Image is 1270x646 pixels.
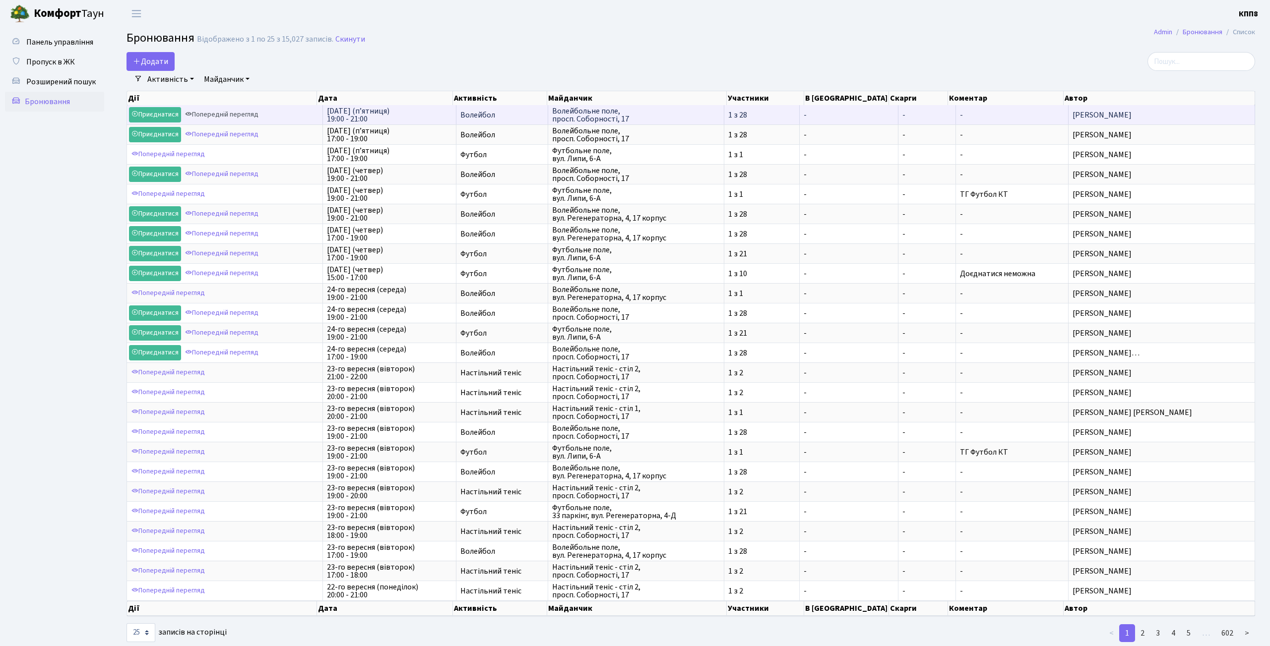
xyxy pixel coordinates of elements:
[902,171,952,178] span: -
[327,484,452,500] span: 23-го вересня (вівторок) 19:00 - 20:00
[804,230,894,238] span: -
[460,111,544,119] span: Волейбол
[327,147,452,163] span: [DATE] (п’ятниця) 17:00 - 19:00
[460,190,544,198] span: Футбол
[902,270,952,278] span: -
[10,4,30,24] img: logo.png
[960,467,963,477] span: -
[728,151,795,159] span: 1 з 1
[960,169,963,180] span: -
[960,486,963,497] span: -
[183,206,261,222] a: Попередній перегляд
[804,151,894,159] span: -
[902,587,952,595] span: -
[1073,210,1251,218] span: [PERSON_NAME]
[327,226,452,242] span: [DATE] (четвер) 17:00 - 19:00
[727,601,804,616] th: Участники
[552,266,720,282] span: Футбольне поле, вул. Липи, 6-А
[728,329,795,337] span: 1 з 21
[960,367,963,378] span: -
[960,387,963,398] span: -
[960,229,963,239] span: -
[960,427,963,438] span: -
[34,5,104,22] span: Таун
[1239,8,1258,19] b: КПП8
[902,369,952,377] span: -
[902,290,952,297] span: -
[902,528,952,535] span: -
[183,107,261,122] a: Попередній перегляд
[552,583,720,599] span: Настільний теніс - стіл 2, просп. Соборності, 17
[460,428,544,436] span: Волейбол
[460,131,544,139] span: Волейбол
[460,528,544,535] span: Настільний теніс
[460,508,544,516] span: Футбол
[1150,624,1166,642] a: 3
[1073,369,1251,377] span: [PERSON_NAME]
[327,246,452,262] span: [DATE] (четвер) 17:00 - 19:00
[804,171,894,178] span: -
[1073,329,1251,337] span: [PERSON_NAME]
[183,167,261,182] a: Попередній перегляд
[804,488,894,496] span: -
[902,508,952,516] span: -
[804,567,894,575] span: -
[460,309,544,317] span: Волейбол
[1073,190,1251,198] span: [PERSON_NAME]
[460,230,544,238] span: Волейбол
[804,547,894,555] span: -
[804,587,894,595] span: -
[552,543,720,559] span: Волейбольне поле, вул. Регенераторна, 4, 17 корпус
[804,131,894,139] span: -
[183,226,261,241] a: Попередній перегляд
[728,428,795,436] span: 1 з 28
[728,190,795,198] span: 1 з 1
[804,111,894,119] span: -
[552,226,720,242] span: Волейбольне поле, вул. Регенераторна, 4, 17 корпус
[1073,151,1251,159] span: [PERSON_NAME]
[804,369,894,377] span: -
[1147,52,1255,71] input: Пошук...
[1073,250,1251,258] span: [PERSON_NAME]
[728,290,795,297] span: 1 з 1
[129,424,207,440] a: Попередній перегляд
[804,448,894,456] span: -
[129,167,181,182] a: Приєднатися
[804,528,894,535] span: -
[948,91,1064,105] th: Коментар
[327,107,452,123] span: [DATE] (п’ятниця) 19:00 - 21:00
[804,389,894,397] span: -
[129,325,181,341] a: Приєднатися
[728,131,795,139] span: 1 з 28
[327,385,452,401] span: 23-го вересня (вівторок) 20:00 - 21:00
[728,488,795,496] span: 1 з 2
[728,389,795,397] span: 1 з 2
[317,601,453,616] th: Дата
[902,488,952,496] span: -
[804,329,894,337] span: -
[804,91,889,105] th: В [GEOGRAPHIC_DATA]
[804,601,889,616] th: В [GEOGRAPHIC_DATA]
[960,566,963,577] span: -
[1073,448,1251,456] span: [PERSON_NAME]
[127,623,155,642] select: записів на сторінці
[127,91,317,105] th: Дії
[948,601,1064,616] th: Коментар
[728,250,795,258] span: 1 з 21
[552,345,720,361] span: Волейбольне поле, просп. Соборності, 17
[327,186,452,202] span: [DATE] (четвер) 19:00 - 21:00
[129,504,207,519] a: Попередній перегляд
[902,230,952,238] span: -
[960,308,963,319] span: -
[1154,27,1172,37] a: Admin
[460,389,544,397] span: Настільний теніс
[1222,27,1255,38] li: Список
[728,567,795,575] span: 1 з 2
[960,526,963,537] span: -
[552,484,720,500] span: Настільний теніс - стіл 2, просп. Соборності, 17
[1073,508,1251,516] span: [PERSON_NAME]
[552,286,720,301] span: Волейбольне поле, вул. Регенераторна, 4, 17 корпус
[129,543,207,559] a: Попередній перегляд
[1073,270,1251,278] span: [PERSON_NAME]
[960,268,1035,279] span: Доєднатися неможна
